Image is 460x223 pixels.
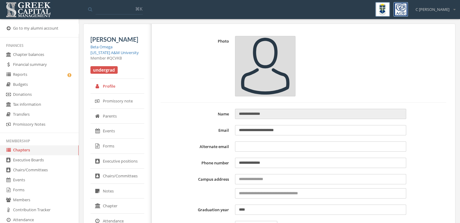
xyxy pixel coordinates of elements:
a: [US_STATE] A&M University [90,50,139,55]
div: C [PERSON_NAME] [412,2,455,12]
span: QCVKB [109,55,122,61]
span: [PERSON_NAME] [90,36,138,43]
a: Beta Omega [90,44,113,50]
a: Chairs/Committees [90,169,144,184]
span: undergrad [90,66,118,74]
label: Email [161,125,232,135]
label: Photo [161,36,232,96]
label: Phone number [161,158,232,168]
label: Name [161,109,232,119]
div: Member # [90,55,144,61]
a: Promissory note [90,94,144,109]
label: Alternate email [161,141,232,152]
span: C [PERSON_NAME] [416,7,449,12]
a: Chapter [90,199,144,214]
a: Notes [90,184,144,199]
label: Campus address [161,174,232,199]
a: Events [90,124,144,139]
a: Forms [90,139,144,154]
a: Parents [90,109,144,124]
label: Graduation year [161,205,232,215]
a: Executive positions [90,154,144,169]
span: ⌘K [135,6,142,12]
a: Profile [90,79,144,94]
